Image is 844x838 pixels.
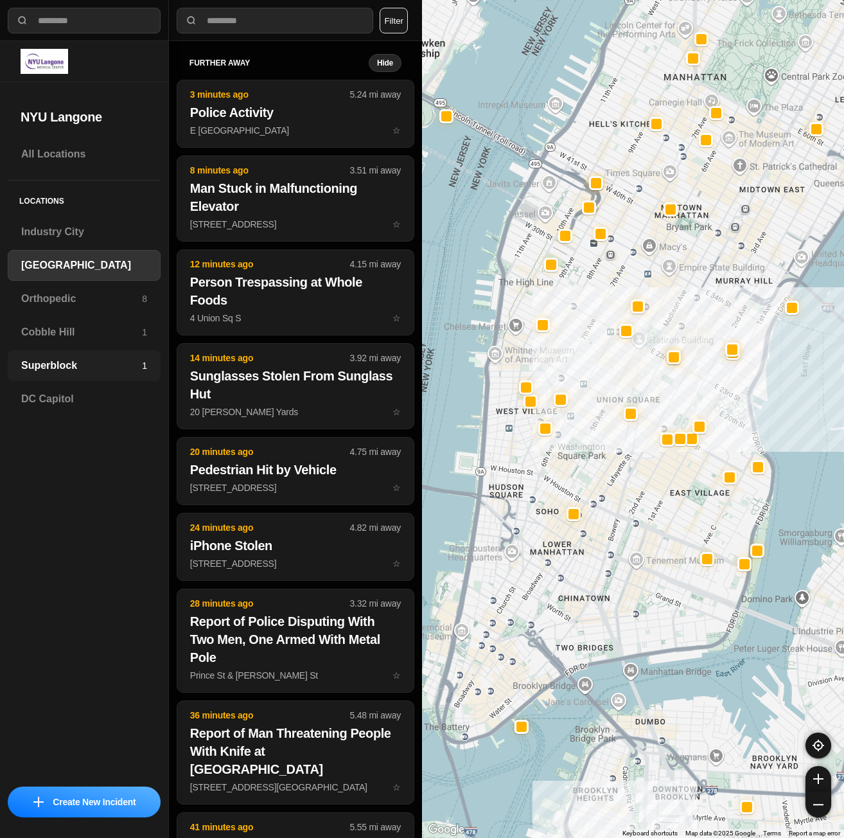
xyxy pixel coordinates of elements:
p: E [GEOGRAPHIC_DATA] [190,124,401,137]
span: star [392,407,401,417]
button: 24 minutes ago4.82 mi awayiPhone Stolen[STREET_ADDRESS]star [177,513,414,581]
button: Keyboard shortcuts [622,829,678,838]
h3: DC Capitol [21,391,147,407]
a: Orthopedic8 [8,283,161,314]
p: 8 [142,292,147,305]
img: logo [21,49,68,74]
h2: Pedestrian Hit by Vehicle [190,461,401,479]
h5: Locations [8,181,161,217]
p: [STREET_ADDRESS] [190,557,401,570]
h2: Man Stuck in Malfunctioning Elevator [190,179,401,215]
h3: Cobble Hill [21,325,142,340]
p: 3 minutes ago [190,88,350,101]
p: 28 minutes ago [190,597,350,610]
span: star [392,670,401,681]
p: Create New Incident [53,796,136,808]
img: icon [33,797,44,807]
a: Open this area in Google Maps (opens a new window) [425,821,468,838]
span: Map data ©2025 Google [685,830,755,837]
p: 1 [142,359,147,372]
span: star [392,313,401,323]
p: 41 minutes ago [190,821,350,834]
a: Cobble Hill1 [8,317,161,348]
a: Superblock1 [8,350,161,381]
img: search [185,14,198,27]
button: 36 minutes ago5.48 mi awayReport of Man Threatening People With Knife at [GEOGRAPHIC_DATA][STREET... [177,700,414,805]
img: zoom-out [813,799,823,810]
a: All Locations [8,139,161,170]
h3: Industry City [21,224,147,240]
a: 12 minutes ago4.15 mi awayPerson Trespassing at Whole Foods4 Union Sq Sstar [177,312,414,323]
p: 14 minutes ago [190,352,350,364]
button: 28 minutes ago3.32 mi awayReport of Police Disputing With Two Men, One Armed With Metal PolePrinc... [177,589,414,693]
h2: Report of Police Disputing With Two Men, One Armed With Metal Pole [190,612,401,666]
p: 1 [142,326,147,339]
p: 4.82 mi away [350,521,401,534]
a: 3 minutes ago5.24 mi awayPolice ActivityE [GEOGRAPHIC_DATA]star [177,125,414,136]
button: 12 minutes ago4.15 mi awayPerson Trespassing at Whole Foods4 Union Sq Sstar [177,249,414,335]
button: 14 minutes ago3.92 mi awaySunglasses Stolen From Sunglass Hut20 [PERSON_NAME] Yardsstar [177,343,414,429]
p: Prince St & [PERSON_NAME] St [190,669,401,682]
a: [GEOGRAPHIC_DATA] [8,250,161,281]
a: 14 minutes ago3.92 mi awaySunglasses Stolen From Sunglass Hut20 [PERSON_NAME] Yardsstar [177,406,414,417]
h2: Report of Man Threatening People With Knife at [GEOGRAPHIC_DATA] [190,724,401,778]
p: 3.32 mi away [350,597,401,610]
h2: Police Activity [190,103,401,121]
span: star [392,125,401,136]
span: star [392,483,401,493]
p: 3.92 mi away [350,352,401,364]
h3: [GEOGRAPHIC_DATA] [21,258,147,273]
a: 28 minutes ago3.32 mi awayReport of Police Disputing With Two Men, One Armed With Metal PolePrinc... [177,670,414,681]
button: 3 minutes ago5.24 mi awayPolice ActivityE [GEOGRAPHIC_DATA]star [177,80,414,148]
h2: iPhone Stolen [190,537,401,555]
h3: Orthopedic [21,291,142,307]
p: 20 [PERSON_NAME] Yards [190,406,401,418]
p: 4.75 mi away [350,445,401,458]
h5: further away [189,58,369,68]
img: zoom-in [813,774,823,784]
a: 36 minutes ago5.48 mi awayReport of Man Threatening People With Knife at [GEOGRAPHIC_DATA][STREET... [177,781,414,792]
p: 5.24 mi away [350,88,401,101]
p: 12 minutes ago [190,258,350,271]
a: 20 minutes ago4.75 mi awayPedestrian Hit by Vehicle[STREET_ADDRESS]star [177,482,414,493]
p: [STREET_ADDRESS] [190,481,401,494]
img: Google [425,821,468,838]
span: star [392,219,401,229]
p: 24 minutes ago [190,521,350,534]
button: iconCreate New Incident [8,787,161,817]
p: 5.55 mi away [350,821,401,834]
button: zoom-out [805,792,831,817]
small: Hide [377,58,393,68]
img: search [16,14,29,27]
span: star [392,558,401,569]
a: Industry City [8,217,161,247]
p: 8 minutes ago [190,164,350,177]
button: recenter [805,733,831,758]
h2: NYU Langone [21,108,148,126]
button: 8 minutes ago3.51 mi awayMan Stuck in Malfunctioning Elevator[STREET_ADDRESS]star [177,156,414,242]
a: Report a map error [789,830,840,837]
p: 3.51 mi away [350,164,401,177]
button: Hide [369,54,401,72]
p: 36 minutes ago [190,709,350,722]
p: 4 Union Sq S [190,312,401,325]
img: recenter [813,740,824,751]
button: 20 minutes ago4.75 mi awayPedestrian Hit by Vehicle[STREET_ADDRESS]star [177,437,414,505]
p: [STREET_ADDRESS][GEOGRAPHIC_DATA] [190,781,401,794]
h3: All Locations [21,147,147,162]
span: star [392,782,401,792]
a: DC Capitol [8,384,161,415]
p: [STREET_ADDRESS] [190,218,401,231]
h3: Superblock [21,358,142,373]
p: 20 minutes ago [190,445,350,458]
h2: Sunglasses Stolen From Sunglass Hut [190,367,401,403]
h2: Person Trespassing at Whole Foods [190,273,401,309]
a: 24 minutes ago4.82 mi awayiPhone Stolen[STREET_ADDRESS]star [177,558,414,569]
p: 4.15 mi away [350,258,401,271]
button: zoom-in [805,766,831,792]
a: 8 minutes ago3.51 mi awayMan Stuck in Malfunctioning Elevator[STREET_ADDRESS]star [177,218,414,229]
a: Terms (opens in new tab) [763,830,781,837]
button: Filter [380,8,408,33]
p: 5.48 mi away [350,709,401,722]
